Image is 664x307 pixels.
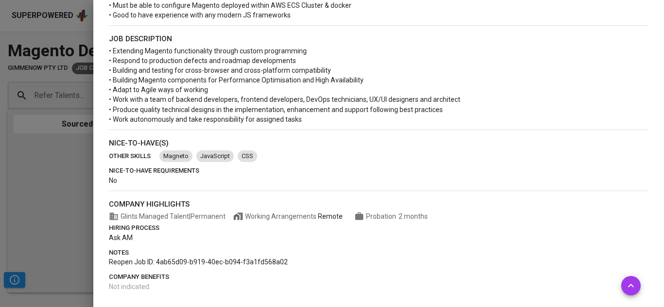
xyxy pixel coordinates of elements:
span: CSS [238,152,257,161]
p: hiring process [109,223,648,233]
p: nice-to-have requirements [109,166,648,176]
span: Ask AM [109,234,133,242]
span: Glints Managed Talent | Permanent [109,211,226,221]
span: Working Arrangements [233,211,343,221]
span: Reopen Job ID: 4ab65d09-b919-40ec-b094-f3a1fd568a02 [109,258,288,266]
span: 2 months [399,212,428,220]
span: • Extending Magento functionality through custom programming • Respond to production defects and ... [109,47,460,123]
span: Not indicated . [109,283,151,291]
p: other skills [109,151,159,161]
p: job description [109,33,648,45]
span: No [109,177,117,184]
p: company benefits [109,272,648,282]
span: Probation [366,212,398,220]
div: Remote [318,211,343,221]
span: Magneto [159,152,192,161]
p: notes [109,248,648,258]
p: company highlights [109,199,648,210]
p: nice-to-have(s) [109,138,648,149]
span: JavaScript [196,152,234,161]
